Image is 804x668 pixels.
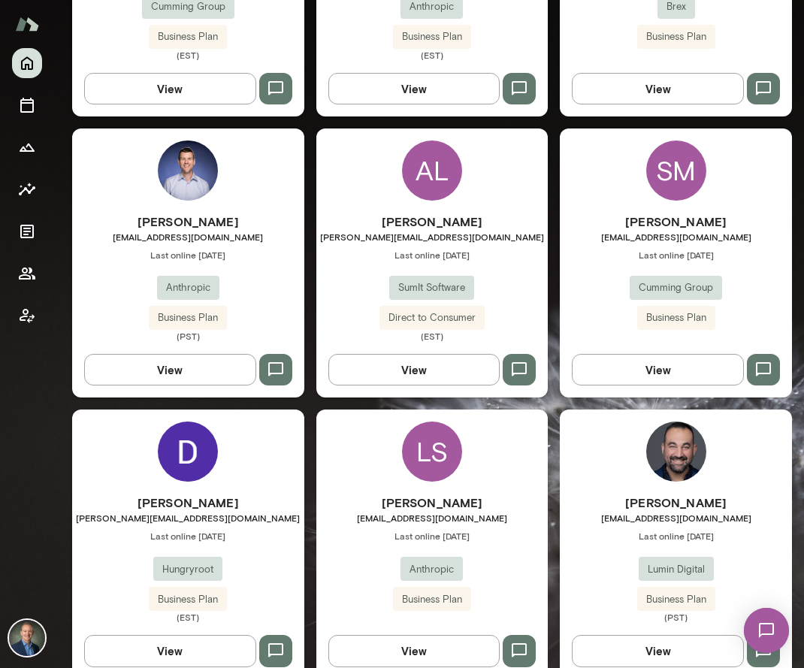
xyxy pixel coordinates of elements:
span: Last online [DATE] [72,530,304,542]
span: Last online [DATE] [72,249,304,261]
span: Business Plan [149,29,227,44]
span: Anthropic [157,280,219,295]
span: Lumin Digital [639,562,714,577]
h6: [PERSON_NAME] [316,213,549,231]
div: AL [402,141,462,201]
div: SM [646,141,706,201]
span: (PST) [72,330,304,342]
span: [EMAIL_ADDRESS][DOMAIN_NAME] [560,231,792,243]
span: Business Plan [637,592,715,607]
button: View [572,73,744,104]
button: View [572,635,744,666]
span: Business Plan [149,592,227,607]
span: [PERSON_NAME][EMAIL_ADDRESS][DOMAIN_NAME] [72,512,304,524]
button: View [328,635,500,666]
span: [EMAIL_ADDRESS][DOMAIN_NAME] [72,231,304,243]
h6: [PERSON_NAME] [72,494,304,512]
button: View [572,354,744,385]
span: Last online [DATE] [560,530,792,542]
span: Business Plan [637,29,715,44]
span: [EMAIL_ADDRESS][DOMAIN_NAME] [560,512,792,524]
span: Business Plan [637,310,715,325]
button: View [328,354,500,385]
h6: [PERSON_NAME] [560,213,792,231]
span: [EMAIL_ADDRESS][DOMAIN_NAME] [316,512,549,524]
span: Cumming Group [630,280,722,295]
span: Business Plan [393,29,471,44]
h6: [PERSON_NAME] [72,213,304,231]
img: Mento [15,10,39,38]
button: Growth Plan [12,132,42,162]
button: Client app [12,301,42,331]
span: Hungryroot [153,562,222,577]
span: Last online [DATE] [560,249,792,261]
button: View [84,635,256,666]
img: Atif Sabawi [646,422,706,482]
button: Home [12,48,42,78]
span: (EST) [316,49,549,61]
button: Insights [12,174,42,204]
div: LS [402,422,462,482]
span: Direct to Consumer [379,310,485,325]
span: Anthropic [400,562,463,577]
button: Documents [12,216,42,246]
span: Last online [DATE] [316,249,549,261]
img: Dwayne Searwar [158,422,218,482]
button: View [84,354,256,385]
button: Members [12,258,42,289]
span: (EST) [316,330,549,342]
h6: [PERSON_NAME] [316,494,549,512]
span: Last online [DATE] [316,530,549,542]
span: (PST) [560,611,792,623]
img: Rich O'Connell [158,141,218,201]
span: Business Plan [393,592,471,607]
span: [PERSON_NAME][EMAIL_ADDRESS][DOMAIN_NAME] [316,231,549,243]
img: Michael Alden [9,620,45,656]
span: (EST) [72,49,304,61]
span: SumIt Software [389,280,474,295]
span: (EST) [72,611,304,623]
button: View [84,73,256,104]
h6: [PERSON_NAME] [560,494,792,512]
span: Business Plan [149,310,227,325]
button: Sessions [12,90,42,120]
button: View [328,73,500,104]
